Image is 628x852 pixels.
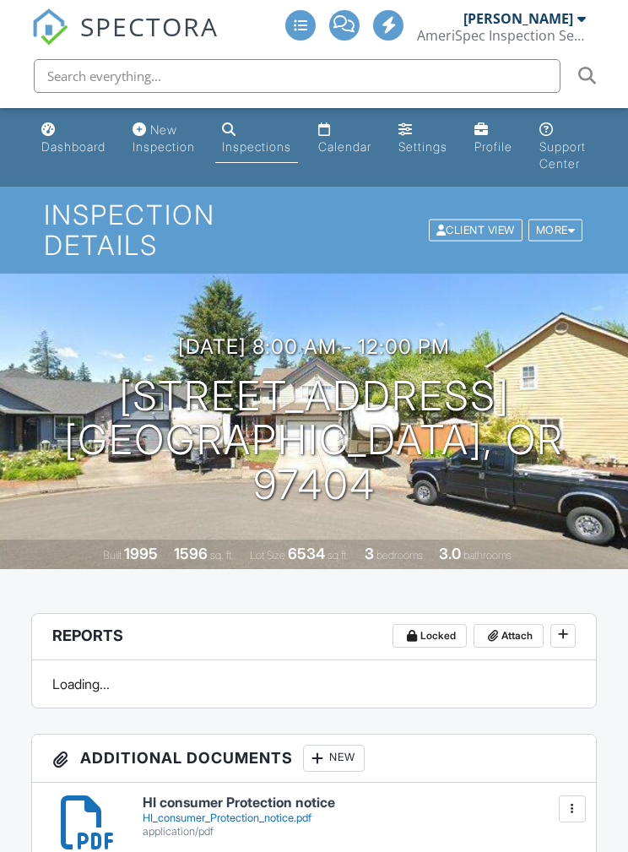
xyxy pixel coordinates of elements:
[143,795,575,838] a: HI consumer Protection notice HI_consumer_Protection_notice.pdf application/pdf
[539,139,586,171] div: Support Center
[124,545,158,562] div: 1995
[376,549,423,562] span: bedrooms
[365,545,374,562] div: 3
[303,745,365,772] div: New
[34,59,560,93] input: Search everything...
[429,219,522,241] div: Client View
[80,8,219,44] span: SPECTORA
[35,115,112,163] a: Dashboard
[311,115,378,163] a: Calendar
[143,795,575,811] h6: HI consumer Protection notice
[427,223,527,236] a: Client View
[439,545,461,562] div: 3.0
[210,549,234,562] span: sq. ft.
[463,549,512,562] span: bathrooms
[32,735,596,783] h3: Additional Documents
[143,825,575,838] div: application/pdf
[250,549,285,562] span: Lot Size
[533,115,593,180] a: Support Center
[27,374,601,507] h1: [STREET_ADDRESS] [GEOGRAPHIC_DATA], OR 97404
[222,139,291,154] div: Inspections
[178,335,450,358] h3: [DATE] 8:00 am - 12:00 pm
[474,139,512,154] div: Profile
[215,115,298,163] a: Inspections
[328,549,349,562] span: sq.ft.
[103,549,122,562] span: Built
[174,545,208,562] div: 1596
[143,811,575,825] div: HI_consumer_Protection_notice.pdf
[133,122,195,154] div: New Inspection
[318,139,371,154] div: Calendar
[528,219,583,241] div: More
[392,115,454,163] a: Settings
[31,8,68,46] img: The Best Home Inspection Software - Spectora
[463,10,573,27] div: [PERSON_NAME]
[31,23,219,58] a: SPECTORA
[288,545,325,562] div: 6534
[126,115,202,163] a: New Inspection
[417,27,586,44] div: AmeriSpec Inspection Services
[398,139,447,154] div: Settings
[468,115,519,163] a: Profile
[44,200,585,259] h1: Inspection Details
[41,139,106,154] div: Dashboard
